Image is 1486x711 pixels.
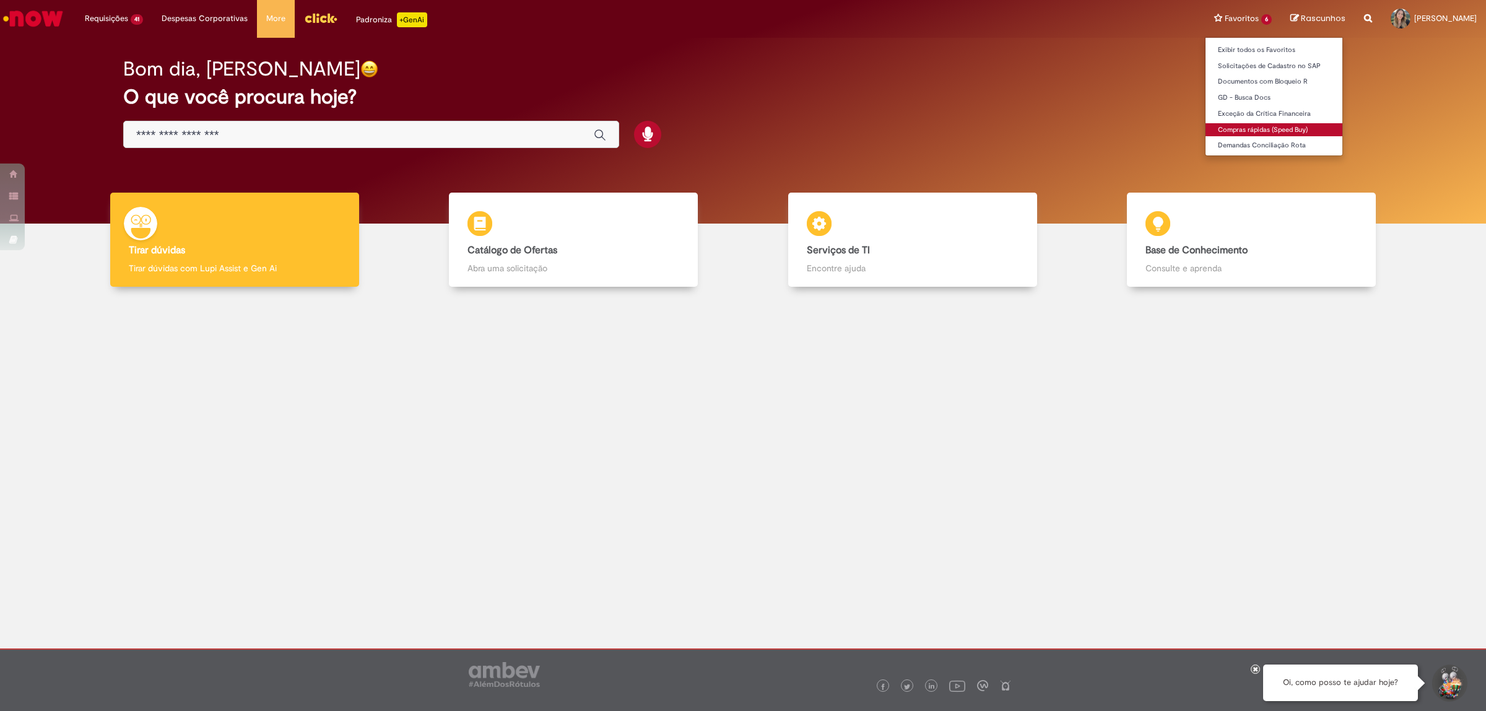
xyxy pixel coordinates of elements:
[65,193,404,287] a: Tirar dúvidas Tirar dúvidas com Lupi Assist e Gen Ai
[1206,43,1342,57] a: Exibir todos os Favoritos
[807,244,870,256] b: Serviços de TI
[1414,13,1477,24] span: [PERSON_NAME]
[1430,665,1467,702] button: Iniciar Conversa de Suporte
[131,14,143,25] span: 41
[467,244,557,256] b: Catálogo de Ofertas
[1261,14,1272,25] span: 6
[1,6,65,31] img: ServiceNow
[743,193,1082,287] a: Serviços de TI Encontre ajuda
[1082,193,1422,287] a: Base de Conhecimento Consulte e aprenda
[266,12,285,25] span: More
[85,12,128,25] span: Requisições
[1206,91,1342,105] a: GD - Busca Docs
[929,683,935,691] img: logo_footer_linkedin.png
[1000,680,1011,691] img: logo_footer_naosei.png
[1206,59,1342,73] a: Solicitações de Cadastro no SAP
[1145,262,1357,274] p: Consulte e aprenda
[1145,244,1248,256] b: Base de Conhecimento
[977,680,988,691] img: logo_footer_workplace.png
[467,262,679,274] p: Abra uma solicitação
[1263,665,1418,701] div: Oi, como posso te ajudar hoje?
[1301,12,1345,24] span: Rascunhos
[304,9,337,27] img: click_logo_yellow_360x200.png
[1290,13,1345,25] a: Rascunhos
[469,662,540,687] img: logo_footer_ambev_rotulo_gray.png
[123,58,360,80] h2: Bom dia, [PERSON_NAME]
[807,262,1019,274] p: Encontre ajuda
[1206,139,1342,152] a: Demandas Conciliação Rota
[904,684,910,690] img: logo_footer_twitter.png
[880,684,886,690] img: logo_footer_facebook.png
[360,60,378,78] img: happy-face.png
[129,262,341,274] p: Tirar dúvidas com Lupi Assist e Gen Ai
[397,12,427,27] p: +GenAi
[1225,12,1259,25] span: Favoritos
[162,12,248,25] span: Despesas Corporativas
[123,86,1363,108] h2: O que você procura hoje?
[1206,123,1342,137] a: Compras rápidas (Speed Buy)
[1206,75,1342,89] a: Documentos com Bloqueio R
[356,12,427,27] div: Padroniza
[404,193,744,287] a: Catálogo de Ofertas Abra uma solicitação
[129,244,185,256] b: Tirar dúvidas
[1206,107,1342,121] a: Exceção da Crítica Financeira
[1205,37,1343,156] ul: Favoritos
[949,678,965,694] img: logo_footer_youtube.png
